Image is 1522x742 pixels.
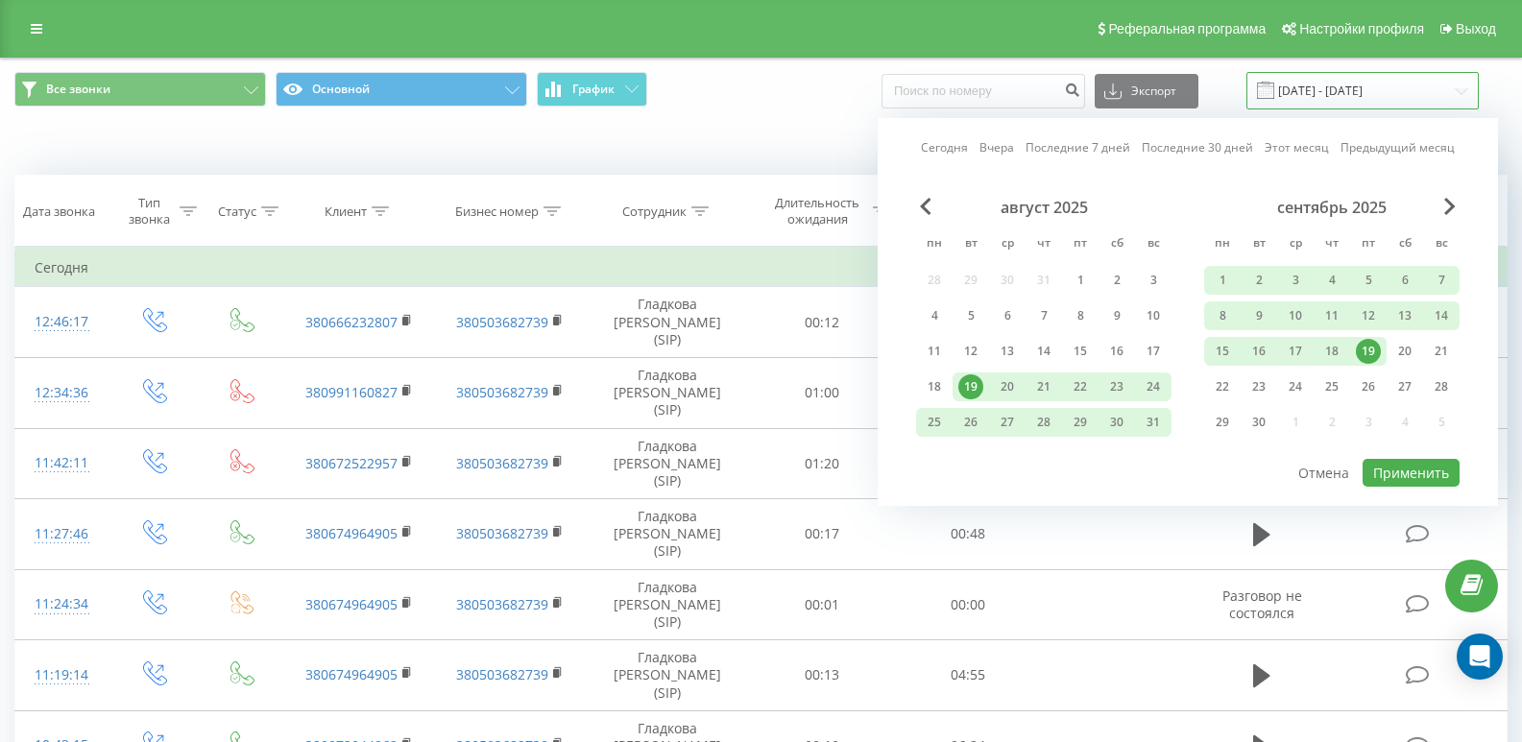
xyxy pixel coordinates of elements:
[455,203,539,220] div: Бизнес номер
[456,313,548,331] a: 380503682739
[1387,266,1423,295] div: сб 6 сент. 2025 г.
[1314,266,1350,295] div: чт 4 сент. 2025 г.
[1246,410,1271,435] div: 30
[1444,198,1456,215] span: Next Month
[1135,301,1172,330] div: вс 10 авг. 2025 г.
[1390,230,1419,259] abbr: суббота
[1141,374,1166,399] div: 24
[1029,230,1058,259] abbr: четверг
[1222,586,1302,622] span: Разговор не состоялся
[989,301,1026,330] div: ср 6 авг. 2025 г.
[1204,408,1241,437] div: пн 29 сент. 2025 г.
[1135,337,1172,366] div: вс 17 авг. 2025 г.
[882,74,1085,108] input: Поиск по номеру
[1204,266,1241,295] div: пн 1 сент. 2025 г.
[1099,301,1135,330] div: сб 9 авг. 2025 г.
[1392,374,1417,399] div: 27
[749,569,895,640] td: 00:01
[1241,372,1277,401] div: вт 23 сент. 2025 г.
[922,410,947,435] div: 25
[15,249,1508,287] td: Сегодня
[1026,408,1062,437] div: чт 28 авг. 2025 г.
[1350,301,1387,330] div: пт 12 сент. 2025 г.
[1314,372,1350,401] div: чт 25 сент. 2025 г.
[23,203,95,220] div: Дата звонка
[1356,268,1381,293] div: 5
[305,313,398,331] a: 380666232807
[1423,266,1460,295] div: вс 7 сент. 2025 г.
[1068,303,1093,328] div: 8
[1314,301,1350,330] div: чт 11 сент. 2025 г.
[958,339,983,364] div: 12
[958,303,983,328] div: 5
[1104,374,1129,399] div: 23
[1283,374,1308,399] div: 24
[953,408,989,437] div: вт 26 авг. 2025 г.
[1135,372,1172,401] div: вс 24 авг. 2025 г.
[1099,337,1135,366] div: сб 16 авг. 2025 г.
[537,72,647,107] button: График
[916,337,953,366] div: пн 11 авг. 2025 г.
[1099,408,1135,437] div: сб 30 авг. 2025 г.
[1429,374,1454,399] div: 28
[1141,268,1166,293] div: 3
[1392,268,1417,293] div: 6
[1265,138,1329,156] a: Этот месяц
[995,303,1020,328] div: 6
[1387,337,1423,366] div: сб 20 сент. 2025 г.
[1135,266,1172,295] div: вс 3 авг. 2025 г.
[1356,303,1381,328] div: 12
[1068,410,1093,435] div: 29
[622,203,687,220] div: Сотрудник
[1299,21,1424,36] span: Настройки профиля
[586,640,749,711] td: Гладкова [PERSON_NAME] (SIP)
[1392,303,1417,328] div: 13
[1210,303,1235,328] div: 8
[920,198,931,215] span: Previous Month
[1456,21,1496,36] span: Выход
[305,383,398,401] a: 380991160827
[456,595,548,613] a: 380503682739
[1241,408,1277,437] div: вт 30 сент. 2025 г.
[922,374,947,399] div: 18
[456,665,548,683] a: 380503682739
[35,657,89,694] div: 11:19:14
[1246,339,1271,364] div: 16
[1031,410,1056,435] div: 28
[922,339,947,364] div: 11
[1281,230,1310,259] abbr: среда
[1277,372,1314,401] div: ср 24 сент. 2025 г.
[922,303,947,328] div: 4
[14,72,266,107] button: Все звонки
[1246,303,1271,328] div: 9
[1429,339,1454,364] div: 21
[1241,301,1277,330] div: вт 9 сент. 2025 г.
[1210,410,1235,435] div: 29
[1319,303,1344,328] div: 11
[989,408,1026,437] div: ср 27 авг. 2025 г.
[1099,372,1135,401] div: сб 23 авг. 2025 г.
[456,383,548,401] a: 380503682739
[1068,339,1093,364] div: 15
[953,337,989,366] div: вт 12 авг. 2025 г.
[572,83,615,96] span: График
[1277,337,1314,366] div: ср 17 сент. 2025 г.
[125,195,174,227] div: Тип звонка
[1108,21,1266,36] span: Реферальная программа
[586,569,749,640] td: Гладкова [PERSON_NAME] (SIP)
[989,372,1026,401] div: ср 20 авг. 2025 г.
[979,138,1014,156] a: Вчера
[1026,138,1130,156] a: Последние 7 дней
[1068,268,1093,293] div: 1
[1283,339,1308,364] div: 17
[276,72,527,107] button: Основной
[953,301,989,330] div: вт 5 авг. 2025 г.
[305,665,398,683] a: 380674964905
[749,287,895,358] td: 00:12
[1208,230,1237,259] abbr: понедельник
[995,374,1020,399] div: 20
[1102,230,1131,259] abbr: суббота
[1277,266,1314,295] div: ср 3 сент. 2025 г.
[1350,337,1387,366] div: пт 19 сент. 2025 г.
[749,357,895,428] td: 01:00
